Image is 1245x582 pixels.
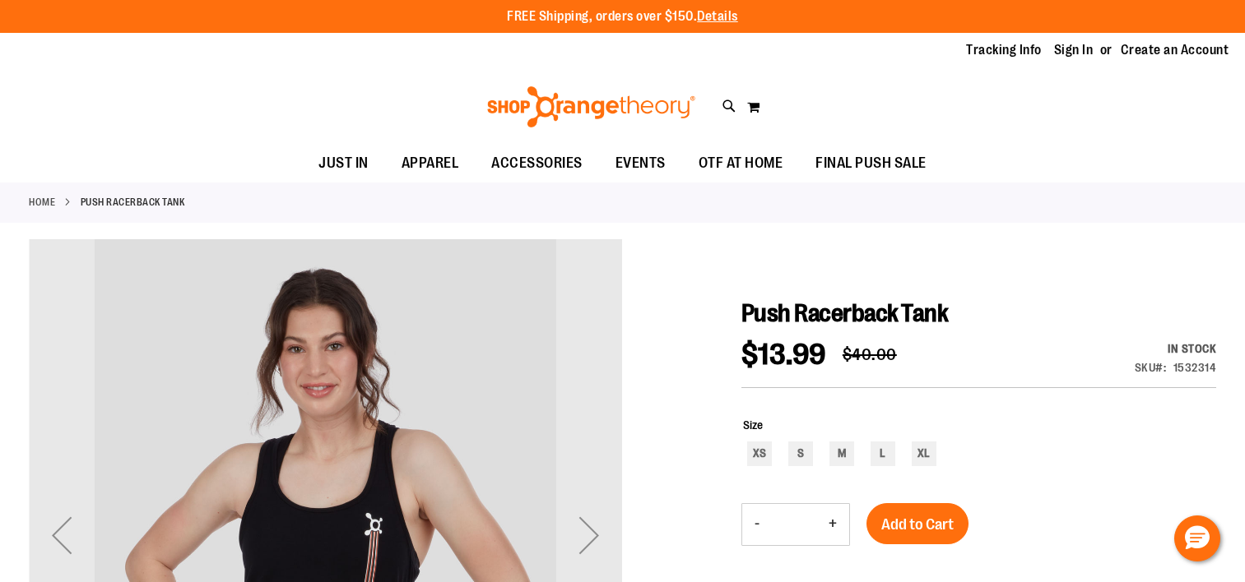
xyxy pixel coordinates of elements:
div: XS [747,441,772,466]
strong: Push Racerback Tank [81,195,185,210]
span: APPAREL [402,145,459,182]
a: JUST IN [302,145,385,182]
span: EVENTS [616,145,666,182]
a: ACCESSORIES [475,145,599,182]
div: S [788,441,813,466]
div: Availability [1135,340,1217,357]
p: FREE Shipping, orders over $150. [507,7,738,26]
a: Create an Account [1121,41,1229,59]
strong: SKU [1135,361,1167,374]
a: APPAREL [385,145,476,182]
button: Hello, have a question? Let’s chat. [1174,515,1220,561]
span: Add to Cart [881,515,954,533]
button: Increase product quantity [816,504,849,545]
a: Home [29,195,55,210]
span: FINAL PUSH SALE [815,145,927,182]
div: M [829,441,854,466]
a: EVENTS [599,145,682,182]
a: Details [697,9,738,24]
div: 1532314 [1173,359,1217,376]
a: OTF AT HOME [682,145,800,182]
div: L [871,441,895,466]
span: $40.00 [843,345,897,364]
button: Decrease product quantity [742,504,772,545]
input: Product quantity [772,505,816,544]
div: XL [912,441,936,466]
span: $13.99 [741,338,826,372]
span: Size [743,418,763,432]
span: OTF AT HOME [699,145,783,182]
div: In stock [1135,340,1217,357]
span: ACCESSORIES [491,145,583,182]
a: FINAL PUSH SALE [799,145,943,182]
a: Tracking Info [966,41,1042,59]
span: JUST IN [318,145,369,182]
span: Push Racerback Tank [741,299,949,327]
a: Sign In [1054,41,1094,59]
button: Add to Cart [866,503,969,544]
img: Shop Orangetheory [485,86,698,127]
